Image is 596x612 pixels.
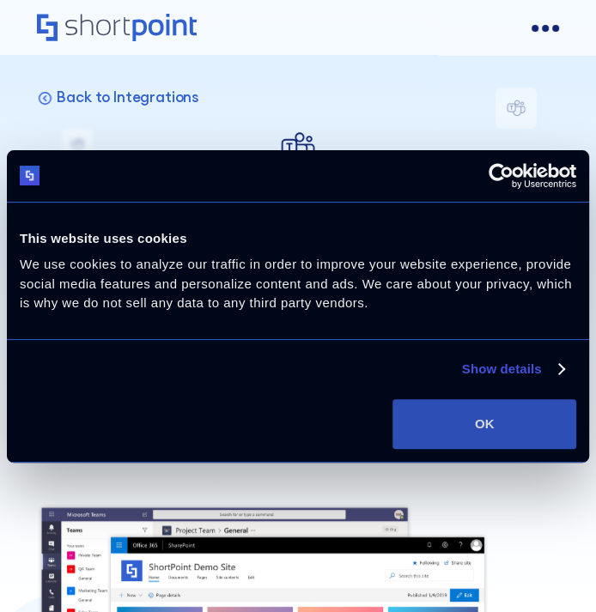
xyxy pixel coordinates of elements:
[57,88,198,106] p: Back to Integrations
[37,14,197,43] a: Home
[20,257,572,310] span: We use cookies to analyze our traffic in order to improve your website experience, provide social...
[277,127,319,168] img: Teams
[20,228,576,249] div: This website uses cookies
[37,88,558,106] a: Back to Integrations
[510,530,596,612] iframe: Chat Widget
[392,399,576,449] button: OK
[462,359,563,379] a: Show details
[426,163,576,189] a: Usercentrics Cookiebot - opens in a new window
[20,166,40,185] img: logo
[532,15,559,42] a: open menu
